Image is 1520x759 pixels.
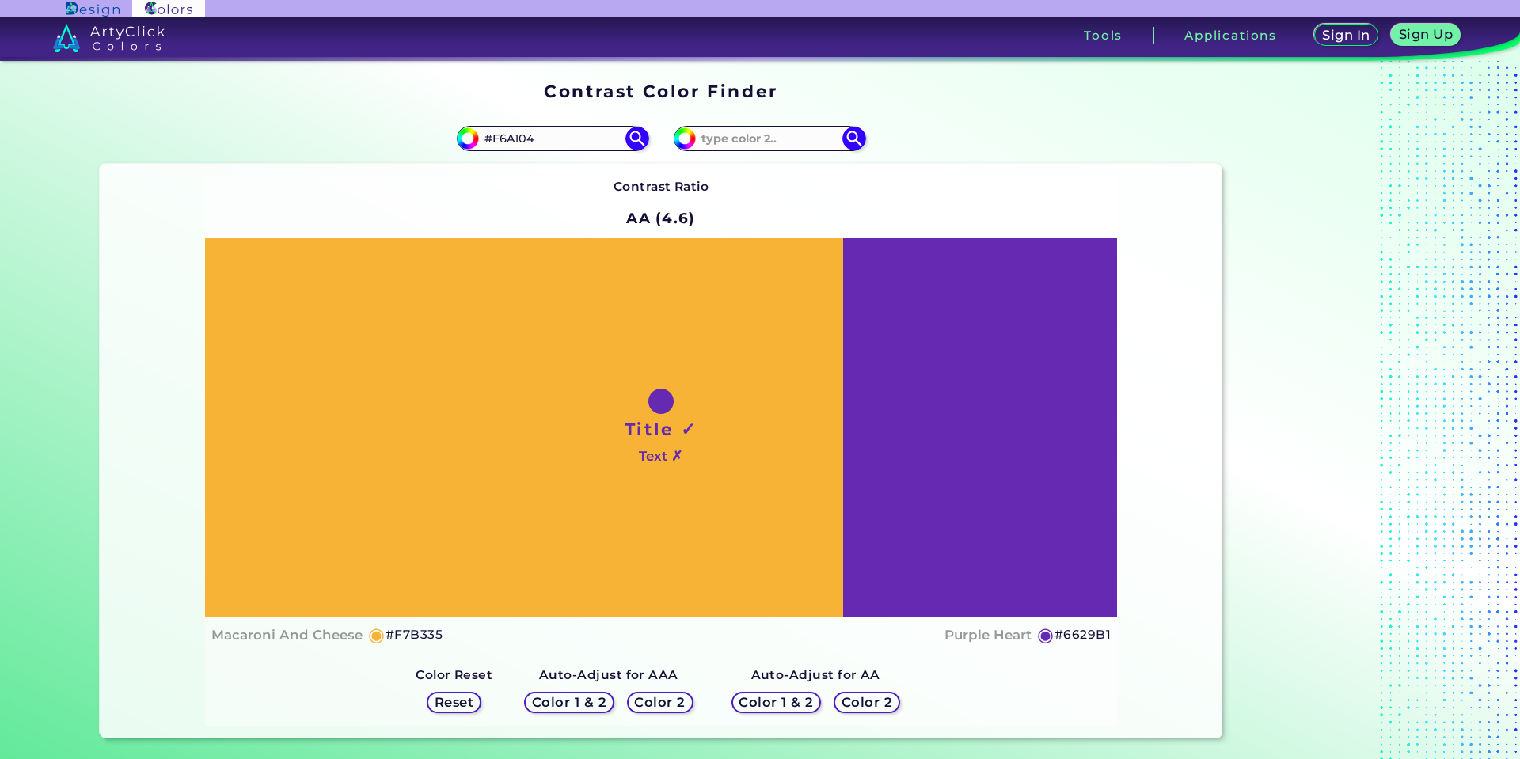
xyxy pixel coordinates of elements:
[539,667,678,682] strong: Auto-Adjust for AAA
[536,696,603,708] h5: Color 1 & 2
[368,625,386,644] h5: ◉
[619,200,703,235] h2: AA (4.6)
[842,127,866,150] img: icon search
[386,624,443,645] h5: #F7B335
[637,696,683,708] h5: Color 2
[479,127,626,149] input: type color 1..
[1184,29,1277,41] h3: Applications
[696,127,843,149] input: type color 2..
[639,445,682,468] h4: Text ✗
[844,696,890,708] h5: Color 2
[1084,29,1123,41] h3: Tools
[544,79,777,103] h1: Contrast Color Finder
[436,696,472,708] h5: Reset
[1054,624,1111,645] h5: #6629B1
[416,667,492,682] strong: Color Reset
[625,127,649,150] img: icon search
[1324,29,1367,41] h5: Sign In
[1394,25,1457,45] a: Sign Up
[743,696,810,708] h5: Color 1 & 2
[1317,25,1376,45] a: Sign In
[1401,28,1450,40] h5: Sign Up
[944,624,1032,647] h4: Purple Heart
[53,24,165,52] img: logo_artyclick_colors_white.svg
[211,624,363,647] h4: Macaroni And Cheese
[66,2,119,17] img: ArtyClick Design logo
[1037,625,1054,644] h5: ◉
[625,417,697,441] h1: Title ✓
[614,179,709,194] strong: Contrast Ratio
[751,667,880,682] strong: Auto-Adjust for AA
